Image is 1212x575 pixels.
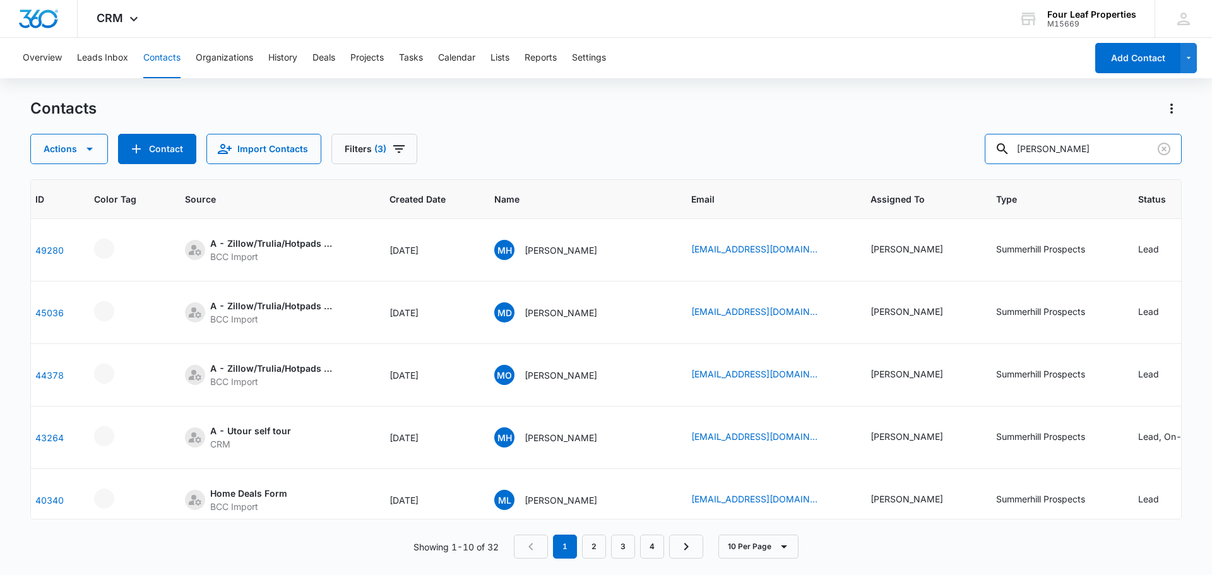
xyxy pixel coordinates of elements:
[718,535,799,559] button: 10 Per Page
[210,299,336,312] div: A - Zillow/Trulia/Hotpads Rent Connect
[94,489,137,509] div: - - Select to Edit Field
[494,490,620,510] div: Name - Michelle Lively - Select to Edit Field
[691,305,817,318] a: [EMAIL_ADDRESS][DOMAIN_NAME]
[1095,43,1180,73] button: Add Contact
[210,250,336,263] div: BCC Import
[691,492,840,507] div: Email - mnlively1976@gmail.com - Select to Edit Field
[35,495,64,506] a: Navigate to contact details page for Michelle Lively
[691,430,840,445] div: Email - hectorwayne42@gmail.com - Select to Edit Field
[1138,242,1159,256] div: Lead
[1154,139,1174,159] button: Clear
[996,367,1085,381] div: Summerhill Prospects
[494,302,514,323] span: MD
[494,365,620,385] div: Name - Michelle OHara - Select to Edit Field
[996,430,1085,443] div: Summerhill Prospects
[494,240,620,260] div: Name - Michelle Hein - Select to Edit Field
[691,242,840,258] div: Email - shel1964p@gmail.com - Select to Edit Field
[514,535,703,559] nav: Pagination
[870,430,943,443] div: [PERSON_NAME]
[94,364,137,384] div: - - Select to Edit Field
[210,487,287,500] div: Home Deals Form
[870,193,948,206] span: Assigned To
[494,427,514,448] span: MH
[996,367,1108,382] div: Type - Summerhill Prospects - Select to Edit Field
[389,244,464,257] div: [DATE]
[97,11,123,25] span: CRM
[118,134,196,164] button: Add Contact
[691,305,840,320] div: Email - michellevance05@gmail.com - Select to Edit Field
[35,245,64,256] a: Navigate to contact details page for Michelle Hein
[996,430,1108,445] div: Type - Summerhill Prospects - Select to Edit Field
[268,38,297,78] button: History
[1138,367,1182,382] div: Status - Lead - Select to Edit Field
[185,193,341,206] span: Source
[1138,305,1159,318] div: Lead
[94,239,137,259] div: - - Select to Edit Field
[438,38,475,78] button: Calendar
[870,367,943,381] div: [PERSON_NAME]
[553,535,577,559] em: 1
[525,38,557,78] button: Reports
[312,38,335,78] button: Deals
[691,367,817,381] a: [EMAIL_ADDRESS][DOMAIN_NAME]
[996,305,1108,320] div: Type - Summerhill Prospects - Select to Edit Field
[870,242,943,256] div: [PERSON_NAME]
[691,430,817,443] a: [EMAIL_ADDRESS][DOMAIN_NAME]
[210,500,287,513] div: BCC Import
[1138,305,1182,320] div: Status - Lead - Select to Edit Field
[870,367,966,382] div: Assigned To - Kelly Mursch - Select to Edit Field
[210,362,336,375] div: A - Zillow/Trulia/Hotpads Rent Connect
[94,426,137,446] div: - - Select to Edit Field
[525,244,597,257] p: [PERSON_NAME]
[1138,242,1182,258] div: Status - Lead - Select to Edit Field
[870,492,943,506] div: [PERSON_NAME]
[35,193,45,206] span: ID
[1138,492,1182,507] div: Status - Lead - Select to Edit Field
[77,38,128,78] button: Leads Inbox
[572,38,606,78] button: Settings
[1138,492,1159,506] div: Lead
[389,431,464,444] div: [DATE]
[206,134,321,164] button: Import Contacts
[870,242,966,258] div: Assigned To - Adam Schoenborn - Select to Edit Field
[996,193,1090,206] span: Type
[1047,20,1136,28] div: account id
[30,134,108,164] button: Actions
[210,312,336,326] div: BCC Import
[1047,9,1136,20] div: account name
[996,492,1085,506] div: Summerhill Prospects
[691,492,817,506] a: [EMAIL_ADDRESS][DOMAIN_NAME]
[985,134,1182,164] input: Search Contacts
[94,301,137,321] div: - - Select to Edit Field
[494,490,514,510] span: ML
[374,145,386,153] span: (3)
[94,193,136,206] span: Color Tag
[582,535,606,559] a: Page 2
[210,375,336,388] div: BCC Import
[870,305,966,320] div: Assigned To - Kelly Mursch - Select to Edit Field
[691,193,822,206] span: Email
[389,306,464,319] div: [DATE]
[185,487,310,513] div: Source - [object Object] - Select to Edit Field
[870,492,966,507] div: Assigned To - Kelly Mursch - Select to Edit Field
[331,134,417,164] button: Filters
[525,306,597,319] p: [PERSON_NAME]
[389,193,446,206] span: Created Date
[143,38,181,78] button: Contacts
[210,237,336,250] div: A - Zillow/Trulia/Hotpads Rent Connect
[996,492,1108,507] div: Type - Summerhill Prospects - Select to Edit Field
[389,494,464,507] div: [DATE]
[525,431,597,444] p: [PERSON_NAME]
[494,302,620,323] div: Name - Michelle Dwight - Select to Edit Field
[611,535,635,559] a: Page 3
[185,362,359,388] div: Source - [object Object] - Select to Edit Field
[494,365,514,385] span: MO
[996,305,1085,318] div: Summerhill Prospects
[35,432,64,443] a: Navigate to contact details page for Michelle Hector
[525,494,597,507] p: [PERSON_NAME]
[389,369,464,382] div: [DATE]
[210,437,291,451] div: CRM
[185,299,359,326] div: Source - [object Object] - Select to Edit Field
[494,427,620,448] div: Name - Michelle Hector - Select to Edit Field
[30,99,97,118] h1: Contacts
